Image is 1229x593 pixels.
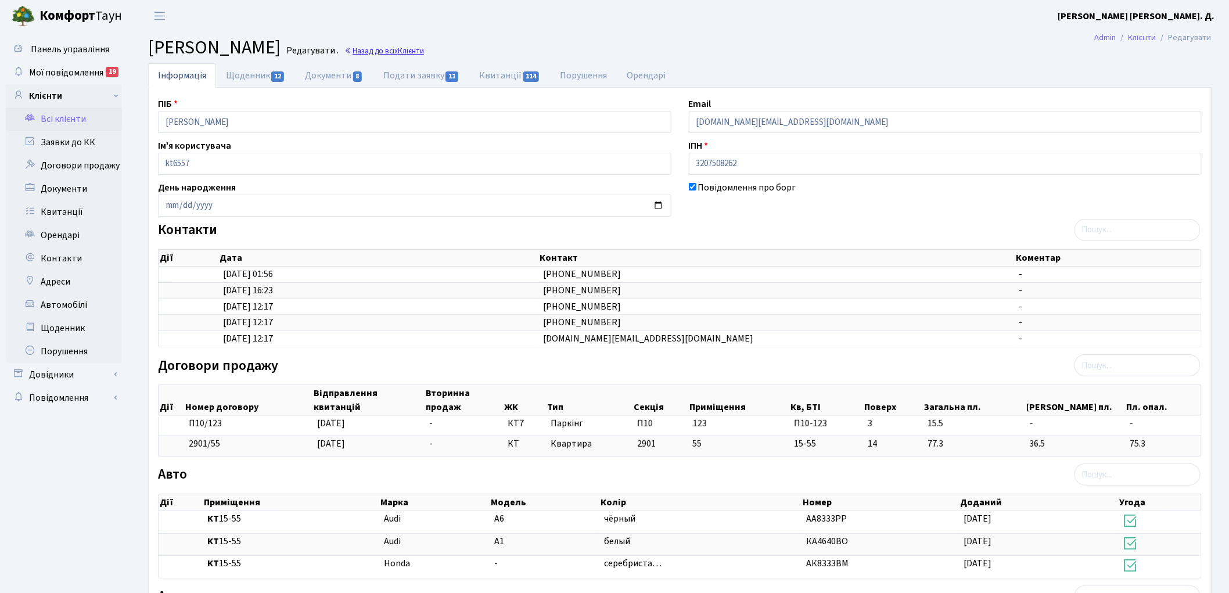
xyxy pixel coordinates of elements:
[494,557,498,570] span: -
[189,437,220,450] span: 2901/55
[6,107,122,131] a: Всі клієнти
[1019,268,1023,281] span: -
[445,71,458,82] span: 11
[207,557,219,570] b: КТ
[1129,31,1156,44] a: Клієнти
[551,417,628,430] span: Паркінг
[203,494,379,511] th: Приміщення
[864,385,923,415] th: Поверх
[1030,417,1121,430] span: -
[429,417,433,430] span: -
[794,437,858,451] span: 15-55
[637,417,653,430] span: П10
[469,63,550,88] a: Квитанції
[384,535,401,548] span: Audi
[617,63,676,88] a: Орендарі
[1130,417,1196,430] span: -
[928,437,1020,451] span: 77.3
[6,61,122,84] a: Мої повідомлення19
[802,494,960,511] th: Номер
[6,154,122,177] a: Договори продажу
[1015,250,1201,266] th: Коментар
[373,63,469,88] a: Подати заявку
[207,512,219,525] b: КТ
[384,557,410,570] span: Honda
[1019,284,1023,297] span: -
[159,250,218,266] th: Дії
[868,437,918,451] span: 14
[633,385,688,415] th: Секція
[928,417,1020,430] span: 15.5
[551,437,628,451] span: Квартира
[284,45,339,56] small: Редагувати .
[189,417,222,430] span: П10/123
[159,385,184,415] th: Дії
[923,385,1025,415] th: Загальна пл.
[148,63,216,88] a: Інформація
[964,535,991,548] span: [DATE]
[523,71,540,82] span: 114
[508,417,542,430] span: КТ7
[490,494,599,511] th: Модель
[604,557,662,570] span: серебриста…
[39,6,95,25] b: Комфорт
[543,300,621,313] span: [PHONE_NUMBER]
[12,5,35,28] img: logo.png
[6,270,122,293] a: Адреси
[543,284,621,297] span: [PHONE_NUMBER]
[6,386,122,409] a: Повідомлення
[1130,437,1196,451] span: 75.3
[539,250,1015,266] th: Контакт
[158,139,231,153] label: Ім'я користувача
[271,71,284,82] span: 12
[637,437,656,450] span: 2901
[218,250,538,266] th: Дата
[39,6,122,26] span: Таун
[1058,10,1215,23] b: [PERSON_NAME] [PERSON_NAME]. Д.
[1075,219,1201,241] input: Пошук...
[6,131,122,154] a: Заявки до КК
[807,557,849,570] span: АК8333ВМ
[207,535,375,548] span: 15-55
[353,71,362,82] span: 8
[158,97,178,111] label: ПІБ
[1019,316,1023,329] span: -
[317,437,345,450] span: [DATE]
[148,34,281,61] span: [PERSON_NAME]
[1025,385,1126,415] th: [PERSON_NAME] пл.
[159,494,203,511] th: Дії
[425,385,503,415] th: Вторинна продаж
[429,437,433,450] span: -
[1077,26,1229,50] nav: breadcrumb
[29,66,103,79] span: Мої повідомлення
[184,385,312,415] th: Номер договору
[207,557,375,570] span: 15-55
[223,284,273,297] span: [DATE] 16:23
[960,494,1118,511] th: Доданий
[6,317,122,340] a: Щоденник
[1019,300,1023,313] span: -
[223,332,273,345] span: [DATE] 12:17
[145,6,174,26] button: Переключити навігацію
[693,437,702,450] span: 55
[964,512,991,525] span: [DATE]
[1156,31,1212,44] li: Редагувати
[207,512,375,526] span: 15-55
[6,363,122,386] a: Довідники
[384,512,401,525] span: Audi
[31,43,109,56] span: Панель управління
[344,45,424,56] a: Назад до всіхКлієнти
[689,97,711,111] label: Email
[106,67,118,77] div: 19
[1019,332,1023,345] span: -
[689,139,709,153] label: ІПН
[216,63,295,88] a: Щоденник
[868,417,918,430] span: 3
[6,224,122,247] a: Орендарі
[503,385,547,415] th: ЖК
[494,512,504,525] span: A6
[543,316,621,329] span: [PHONE_NUMBER]
[508,437,542,451] span: КТ
[604,512,635,525] span: чёрный
[794,417,858,430] span: П10-123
